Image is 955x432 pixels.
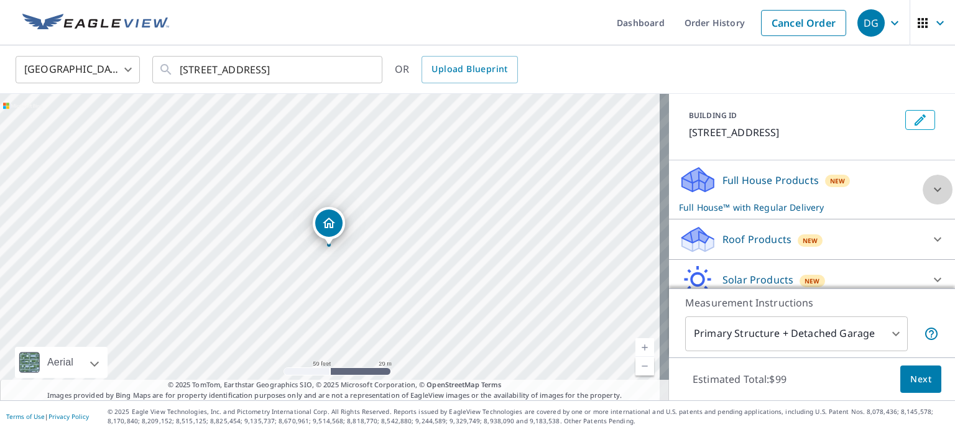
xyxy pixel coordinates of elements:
p: | [6,413,89,420]
div: Aerial [44,347,77,378]
p: © 2025 Eagle View Technologies, Inc. and Pictometry International Corp. All Rights Reserved. Repo... [108,407,949,426]
span: New [830,176,846,186]
div: Full House ProductsNewFull House™ with Regular Delivery [679,165,945,214]
span: © 2025 TomTom, Earthstar Geographics SIO, © 2025 Microsoft Corporation, © [168,380,502,390]
a: OpenStreetMap [427,380,479,389]
div: DG [857,9,885,37]
input: Search by address or latitude-longitude [180,52,357,87]
a: Privacy Policy [48,412,89,421]
div: Aerial [15,347,108,378]
span: New [805,276,820,286]
a: Upload Blueprint [422,56,517,83]
div: [GEOGRAPHIC_DATA] [16,52,140,87]
span: Upload Blueprint [431,62,507,77]
p: Roof Products [722,232,791,247]
a: Terms [481,380,502,389]
div: Roof ProductsNew [679,224,945,254]
button: Edit building 1 [905,110,935,130]
a: Terms of Use [6,412,45,421]
span: New [803,236,818,246]
p: Solar Products [722,272,793,287]
div: OR [395,56,518,83]
p: BUILDING ID [689,110,737,121]
p: Estimated Total: $99 [683,365,796,393]
a: Cancel Order [761,10,846,36]
a: Current Level 19, Zoom Out [635,357,654,375]
img: EV Logo [22,14,169,32]
p: Full House Products [722,173,819,188]
p: Full House™ with Regular Delivery [679,201,923,214]
div: Solar ProductsNew [679,265,945,295]
p: Measurement Instructions [685,295,939,310]
div: Primary Structure + Detached Garage [685,316,908,351]
div: Dropped pin, building 1, Residential property, 1445 Yellowstone Ave Billings, MT 59102 [313,207,345,246]
a: Current Level 19, Zoom In [635,338,654,357]
button: Next [900,365,941,393]
span: Next [910,372,931,387]
p: [STREET_ADDRESS] [689,125,900,140]
span: Your report will include the primary structure and a detached garage if one exists. [924,326,939,341]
